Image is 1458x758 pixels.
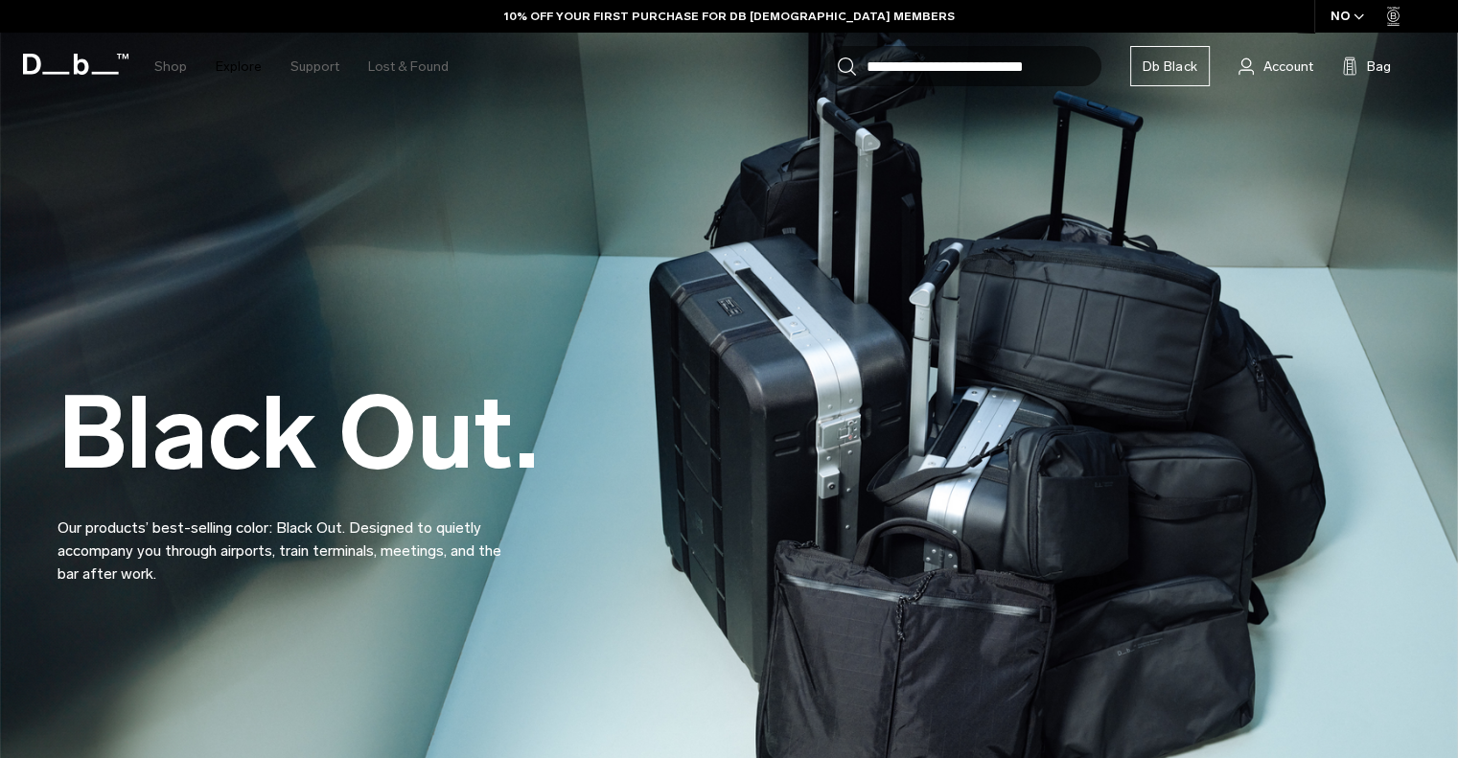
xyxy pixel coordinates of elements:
[216,33,262,101] a: Explore
[58,494,518,586] p: Our products’ best-selling color: Black Out. Designed to quietly accompany you through airports, ...
[290,33,339,101] a: Support
[1263,57,1313,77] span: Account
[368,33,449,101] a: Lost & Found
[140,33,463,101] nav: Main Navigation
[154,33,187,101] a: Shop
[1367,57,1391,77] span: Bag
[1342,55,1391,78] button: Bag
[1130,46,1210,86] a: Db Black
[1238,55,1313,78] a: Account
[58,383,539,484] h2: Black Out.
[504,8,955,25] a: 10% OFF YOUR FIRST PURCHASE FOR DB [DEMOGRAPHIC_DATA] MEMBERS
